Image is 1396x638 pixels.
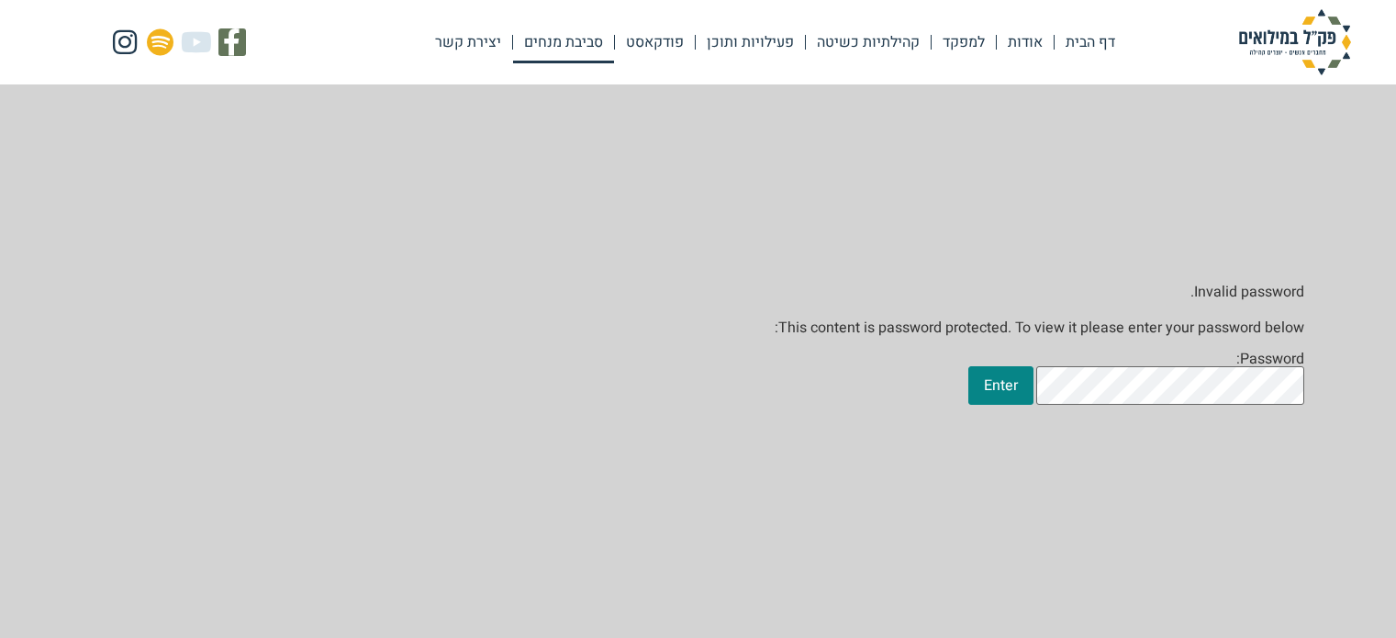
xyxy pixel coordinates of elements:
[92,281,1304,303] p: Invalid password.
[1036,366,1304,405] input: Password:
[513,21,614,63] a: סביבת מנחים
[932,21,996,63] a: למפקד
[696,21,805,63] a: פעילויות ותוכן
[615,21,695,63] a: פודקאסט
[1203,9,1387,75] img: פק"ל
[968,366,1033,405] input: Enter
[806,21,931,63] a: קהילתיות כשיטה
[92,317,1304,339] p: This content is password protected. To view it please enter your password below:
[1055,21,1126,63] a: דף הבית
[424,21,512,63] a: יצירת קשר
[424,21,1126,63] nav: Menu
[997,21,1054,63] a: אודות
[1036,352,1304,405] label: Password:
